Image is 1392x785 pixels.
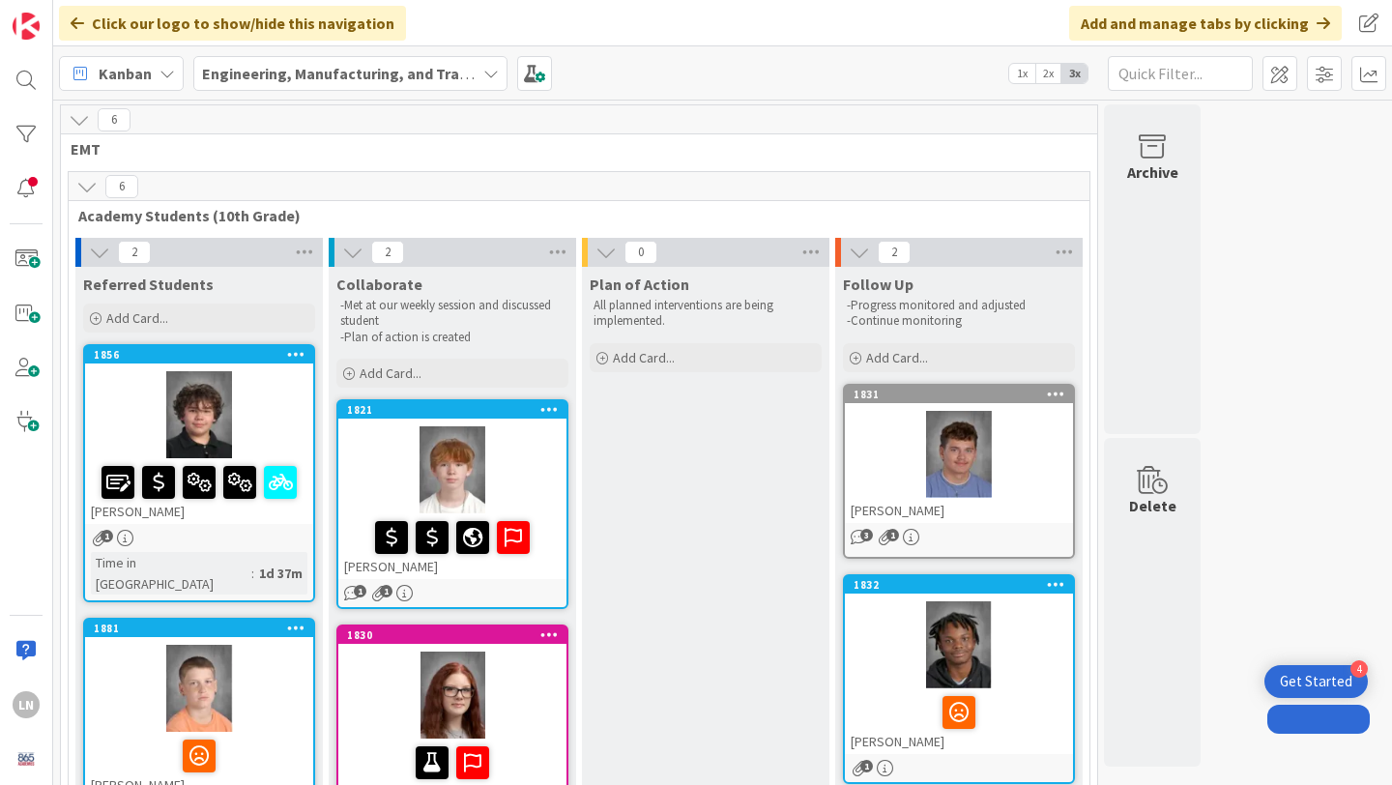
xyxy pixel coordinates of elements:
div: 1832[PERSON_NAME] [845,576,1073,754]
input: Quick Filter... [1108,56,1253,91]
div: 1821 [347,403,566,417]
div: 1856 [85,346,313,363]
span: Follow Up [843,275,913,294]
div: 1821[PERSON_NAME] [338,401,566,579]
span: Add Card... [866,349,928,366]
p: -Continue monitoring [847,313,1071,329]
div: 4 [1350,660,1368,678]
p: -Plan of action is created [340,330,565,345]
img: avatar [13,745,40,772]
div: 1830 [347,628,566,642]
span: 1 [886,529,899,541]
span: 1x [1009,64,1035,83]
div: 1832 [845,576,1073,594]
div: 1830 [338,626,566,644]
span: Add Card... [360,364,421,382]
div: 1856 [94,348,313,362]
span: Academy Students (10th Grade) [78,206,1065,225]
a: 1832[PERSON_NAME] [843,574,1075,784]
span: Collaborate [336,275,422,294]
p: -Progress monitored and adjusted [847,298,1071,313]
span: 1 [354,585,366,597]
div: 1831[PERSON_NAME] [845,386,1073,523]
div: 1831 [854,388,1073,401]
div: Time in [GEOGRAPHIC_DATA] [91,552,251,595]
span: 2 [118,241,151,264]
div: 1881 [85,620,313,637]
p: All planned interventions are being implemented. [594,298,818,330]
div: Archive [1127,160,1178,184]
span: 1 [860,760,873,772]
div: [PERSON_NAME] [338,513,566,579]
span: 1 [380,585,392,597]
div: [PERSON_NAME] [85,458,313,524]
div: 1831 [845,386,1073,403]
span: 6 [98,108,130,131]
span: 6 [105,175,138,198]
a: 1831[PERSON_NAME] [843,384,1075,559]
span: Kanban [99,62,152,85]
div: 1832 [854,578,1073,592]
span: 2 [371,241,404,264]
div: [PERSON_NAME] [845,498,1073,523]
span: Add Card... [613,349,675,366]
span: 2x [1035,64,1061,83]
span: 3 [860,529,873,541]
div: Open Get Started checklist, remaining modules: 4 [1264,665,1368,698]
div: 1d 37m [254,563,307,584]
span: : [251,563,254,584]
span: Referred Students [83,275,214,294]
div: 1856[PERSON_NAME] [85,346,313,524]
a: 1856[PERSON_NAME]Time in [GEOGRAPHIC_DATA]:1d 37m [83,344,315,602]
div: 1881 [94,622,313,635]
span: 1 [101,530,113,542]
div: Get Started [1280,672,1352,691]
div: Delete [1129,494,1176,517]
div: Add and manage tabs by clicking [1069,6,1342,41]
span: EMT [71,139,1073,159]
span: 2 [878,241,911,264]
img: Visit kanbanzone.com [13,13,40,40]
div: [PERSON_NAME] [845,688,1073,754]
span: 3x [1061,64,1087,83]
div: Click our logo to show/hide this navigation [59,6,406,41]
div: 1821 [338,401,566,419]
span: Plan of Action [590,275,689,294]
span: Add Card... [106,309,168,327]
p: -Met at our weekly session and discussed student [340,298,565,330]
div: LN [13,691,40,718]
b: Engineering, Manufacturing, and Transportation [202,64,544,83]
a: 1821[PERSON_NAME] [336,399,568,609]
span: 0 [624,241,657,264]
